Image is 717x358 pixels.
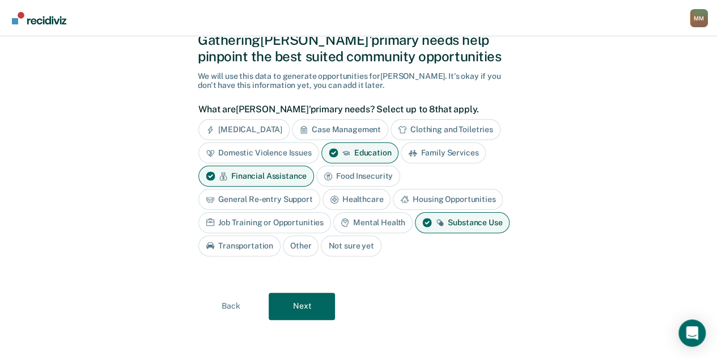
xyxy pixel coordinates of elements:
img: Recidiviz [12,12,66,24]
div: Other [283,235,319,256]
div: Job Training or Opportunities [198,212,331,233]
div: Education [321,142,399,163]
button: Back [198,293,264,320]
div: Clothing and Toiletries [391,119,500,140]
div: Not sure yet [321,235,381,256]
div: Domestic Violence Issues [198,142,319,163]
div: Healthcare [323,189,391,210]
div: Mental Health [333,212,413,233]
button: Profile dropdown button [690,9,708,27]
label: What are [PERSON_NAME]' primary needs? Select up to 8 that apply. [198,104,513,115]
div: Transportation [198,235,281,256]
div: Housing Opportunities [393,189,503,210]
div: Food Insecurity [316,166,400,187]
div: Case Management [292,119,388,140]
div: [MEDICAL_DATA] [198,119,290,140]
div: We will use this data to generate opportunities for [PERSON_NAME] . It's okay if you don't have t... [198,71,519,91]
div: Open Intercom Messenger [678,319,706,347]
div: Gathering [PERSON_NAME]' primary needs help pinpoint the best suited community opportunities [198,32,519,65]
div: Substance Use [415,212,510,233]
div: General Re-entry Support [198,189,320,210]
div: Financial Assistance [198,166,314,187]
div: Family Services [401,142,486,163]
div: M M [690,9,708,27]
button: Next [269,293,335,320]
